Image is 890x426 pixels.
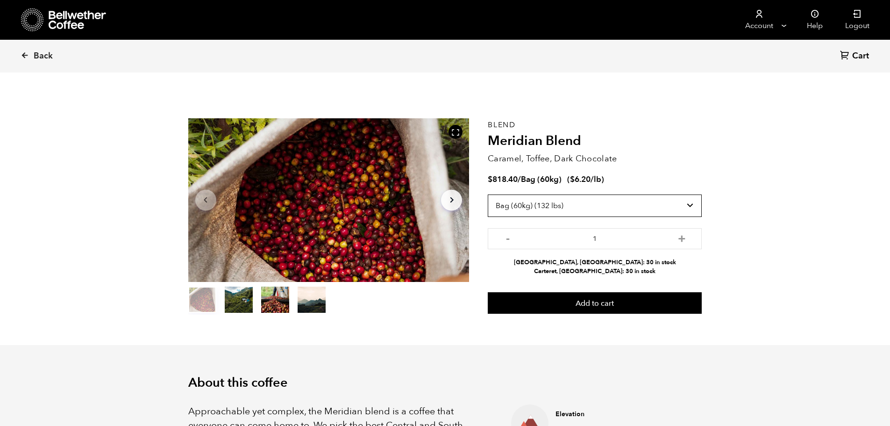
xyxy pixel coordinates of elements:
span: $ [570,174,575,185]
li: Carteret, [GEOGRAPHIC_DATA]: 30 in stock [488,267,702,276]
li: [GEOGRAPHIC_DATA], [GEOGRAPHIC_DATA]: 30 in stock [488,258,702,267]
button: Add to cart [488,292,702,314]
bdi: 818.40 [488,174,518,185]
span: $ [488,174,492,185]
span: Back [34,51,53,62]
span: Bag (60kg) [521,174,562,185]
span: /lb [591,174,601,185]
button: + [676,233,688,242]
button: - [502,233,513,242]
span: / [518,174,521,185]
h2: About this coffee [188,375,702,390]
bdi: 6.20 [570,174,591,185]
a: Cart [840,50,871,63]
span: Cart [852,51,869,62]
p: Caramel, Toffee, Dark Chocolate [488,152,702,165]
h4: Elevation [555,410,687,419]
h2: Meridian Blend [488,133,702,149]
span: ( ) [567,174,604,185]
